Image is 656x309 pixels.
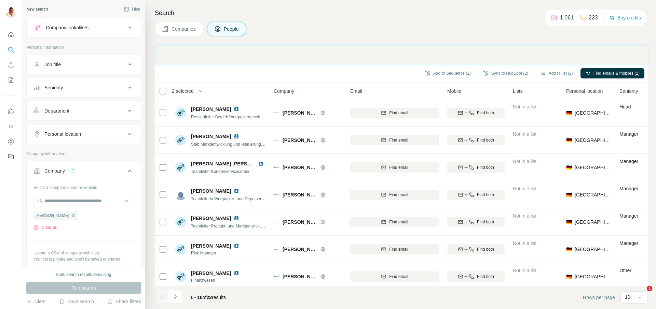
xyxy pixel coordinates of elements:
span: [GEOGRAPHIC_DATA] [575,273,611,280]
div: 1 [69,168,77,174]
span: [PERSON_NAME] [191,215,231,222]
img: LinkedIn logo [234,106,239,112]
span: 22 [207,295,212,300]
span: [PERSON_NAME] [283,164,317,171]
span: Other [619,268,631,273]
div: Select a company name or website [33,182,134,191]
p: Upload a CSV of company websites. [33,250,134,256]
button: Add to list (2) [536,68,578,78]
span: 🇩🇪 [566,191,572,198]
button: Company lookalikes [27,19,141,36]
button: Find both [447,271,505,282]
img: Avatar [175,162,186,173]
button: Find email [350,244,439,254]
div: New search [26,6,48,12]
button: Seniority [27,79,141,96]
span: [GEOGRAPHIC_DATA] [575,219,611,225]
span: Rows per page [583,294,615,301]
button: Find email [350,217,439,227]
button: Find both [447,162,505,173]
img: LinkedIn logo [258,161,263,166]
span: [PERSON_NAME] [PERSON_NAME] [PERSON_NAME] [191,161,314,166]
span: 🇩🇪 [566,273,572,280]
button: Find email [350,271,439,282]
span: [PERSON_NAME] [191,270,231,277]
span: People [224,26,240,32]
span: Find both [477,137,494,143]
button: Add to Sequence (2) [420,68,476,78]
span: Mobile [447,88,461,94]
span: 1 - 10 [190,295,203,300]
span: 🇩🇪 [566,109,572,116]
button: Hide [119,4,145,14]
button: Personal location [27,126,141,142]
span: Find both [477,246,494,252]
span: [PERSON_NAME] [191,242,231,249]
span: Manager [619,213,638,219]
img: LinkedIn logo [234,216,239,221]
div: Company lookalikes [46,24,88,31]
button: Buy credits [609,13,641,23]
span: Find both [477,110,494,116]
p: Company information [26,151,141,157]
span: [GEOGRAPHIC_DATA] [575,191,611,198]
img: Logo of GENO Broker [274,274,279,279]
span: 2 selected [172,88,194,94]
span: Manager [619,159,638,164]
span: 1 [647,286,652,291]
span: Not in a list [513,213,536,219]
button: Find email [350,162,439,173]
img: Avatar [5,7,16,18]
img: Logo of GENO Broker [274,110,279,116]
img: LinkedIn logo [234,270,239,276]
button: Enrich CSV [5,59,16,71]
span: Ressortleiter Betrieb Wertpapiergeschäft, Generalbevollmächtigter [191,114,312,119]
span: Teamleiterin Wertpapier- und Depotservice [191,196,269,201]
img: Avatar [175,217,186,227]
button: Sync to HubSpot (2) [478,68,533,78]
button: Find email [350,108,439,118]
span: [GEOGRAPHIC_DATA] [575,246,611,253]
span: 🇩🇪 [566,219,572,225]
span: 🇩🇪 [566,137,572,144]
span: Email [350,88,362,94]
button: Find email [350,190,439,200]
img: LinkedIn logo [234,188,239,194]
p: 1,061 [560,14,574,22]
button: Find both [447,135,505,145]
span: [PERSON_NAME] [191,188,231,194]
img: Avatar [175,135,186,146]
p: Your list is private and won't be saved or shared. [33,256,134,262]
img: Avatar [175,271,186,282]
div: Department [44,107,69,114]
button: Company1 [27,163,141,182]
p: 10 [625,294,630,300]
img: Logo of GENO Broker [274,247,279,252]
button: Find emails & mobiles (2) [580,68,644,78]
img: Avatar [175,244,186,255]
button: Navigate to next page [168,290,182,304]
span: Companies [172,26,196,32]
span: 🇩🇪 [566,164,572,171]
button: Quick start [5,29,16,41]
span: Not in a list [513,268,536,273]
button: Department [27,103,141,119]
button: Job title [27,56,141,73]
span: Finanzwesen [191,277,242,283]
span: [GEOGRAPHIC_DATA] [575,137,611,144]
span: Not in a list [513,186,536,191]
span: Company [274,88,294,94]
button: Search [5,44,16,56]
div: Seniority [44,84,63,91]
span: Find email [389,219,408,225]
div: 9660 search results remaining [56,271,111,278]
img: Logo of GENO Broker [274,165,279,170]
button: Feedback [5,150,16,163]
button: Clear all [33,224,57,231]
button: Find both [447,108,505,118]
span: [PERSON_NAME] [283,109,317,116]
img: Logo of GENO Broker [274,219,279,225]
p: Personal information [26,44,141,50]
span: [GEOGRAPHIC_DATA] [575,109,611,116]
img: Avatar [175,107,186,118]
